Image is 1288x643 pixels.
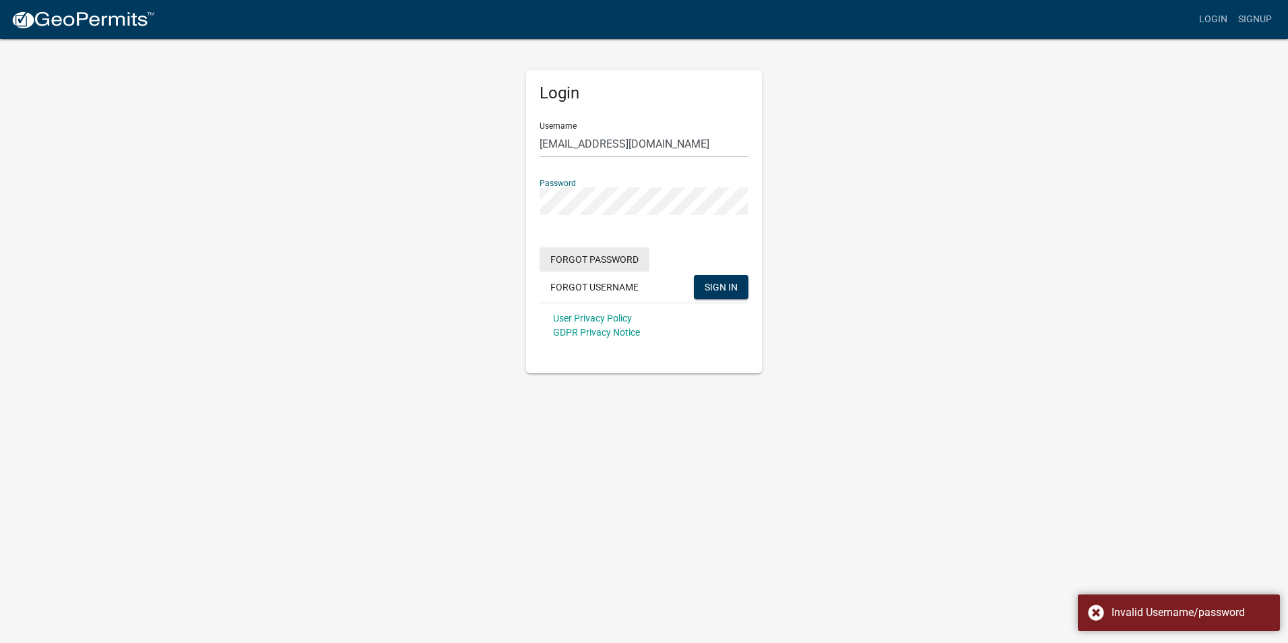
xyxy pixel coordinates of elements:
[1194,7,1233,32] a: Login
[540,247,649,272] button: Forgot Password
[540,84,748,103] h5: Login
[694,275,748,299] button: SIGN IN
[705,281,738,292] span: SIGN IN
[1233,7,1277,32] a: Signup
[1112,605,1270,621] div: Invalid Username/password
[553,313,632,324] a: User Privacy Policy
[553,327,640,338] a: GDPR Privacy Notice
[540,275,649,299] button: Forgot Username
